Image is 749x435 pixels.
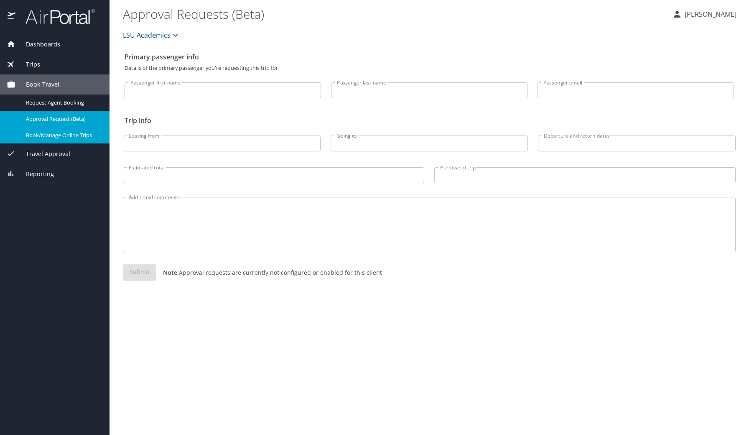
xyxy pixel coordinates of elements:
[125,65,734,71] p: Details of the primary passenger you're requesting this trip for
[15,40,60,49] span: Dashboards
[16,8,95,25] img: airportal-logo.png
[669,7,740,22] button: [PERSON_NAME]
[8,8,16,25] img: icon-airportal.png
[26,99,99,107] span: Request Agent Booking
[15,169,54,179] span: Reporting
[125,50,734,64] h2: Primary passenger info
[26,115,99,123] span: Approval Request (Beta)
[156,268,382,277] p: Approval requests are currently not configured or enabled for this client
[26,131,99,139] span: Book/Manage Online Trips
[15,149,70,159] span: Travel Approval
[125,114,734,127] h2: Trip info
[123,1,665,27] h1: Approval Requests (Beta)
[123,29,171,41] span: LSU Academics
[15,60,40,69] span: Trips
[15,80,59,89] span: Book Travel
[682,9,736,19] p: [PERSON_NAME]
[163,269,179,276] strong: Note:
[120,27,184,43] button: LSU Academics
